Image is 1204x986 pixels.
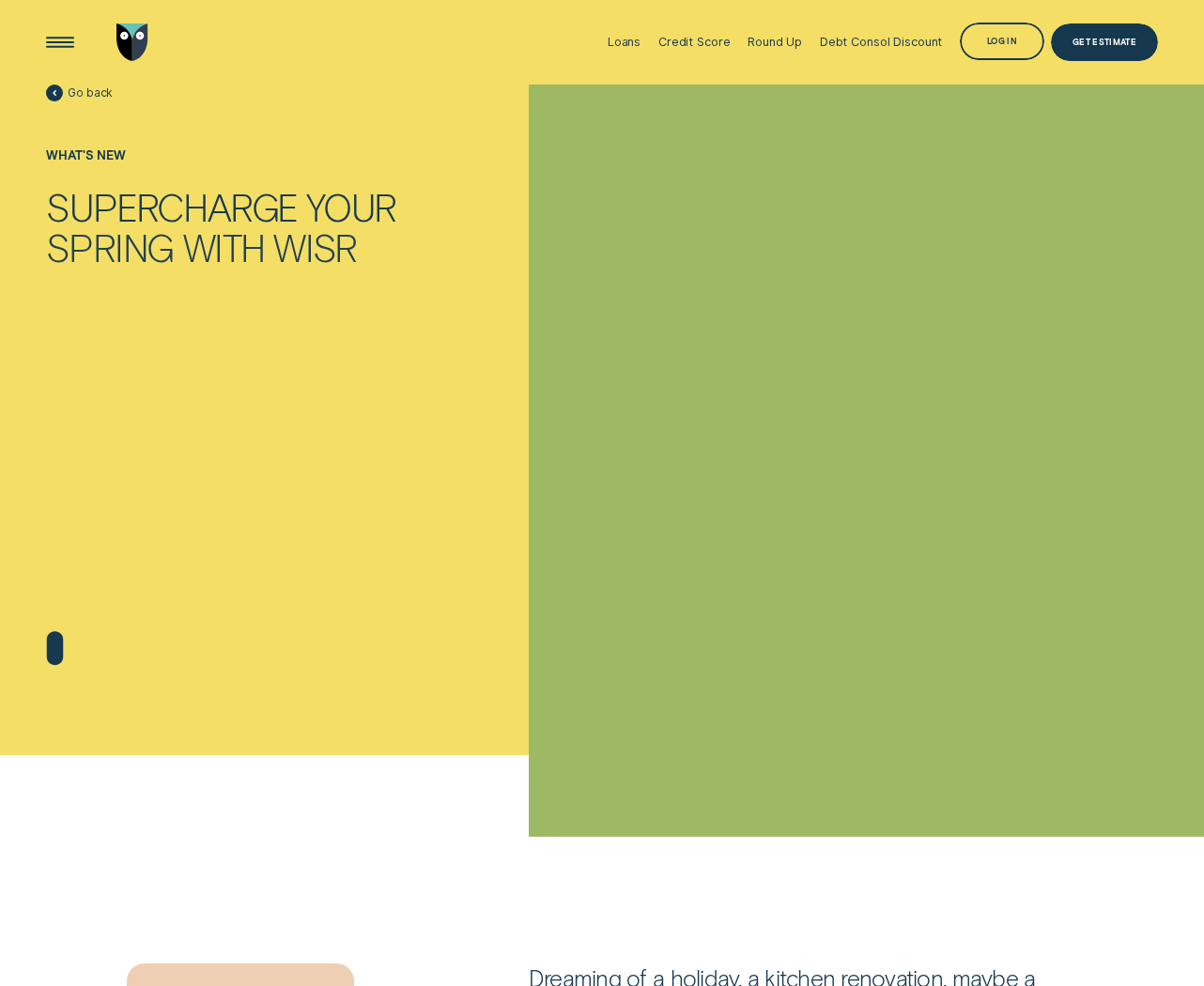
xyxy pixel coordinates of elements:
[658,35,730,49] div: Credit Score
[183,227,265,265] div: with
[960,23,1044,60] button: Log in
[68,85,113,100] span: Go back
[46,188,395,264] h1: Supercharge your Spring with Wisr
[1051,23,1157,61] a: Get Estimate
[46,227,174,265] div: Spring
[46,148,395,163] div: What's new
[46,189,297,226] div: Supercharge
[41,23,79,61] button: Open Menu
[46,85,113,101] a: Go back
[748,35,802,49] div: Round Up
[273,227,356,265] div: Wisr
[608,35,641,49] div: Loans
[116,23,148,61] img: Wisr
[306,189,395,226] div: your
[820,35,942,49] div: Debt Consol Discount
